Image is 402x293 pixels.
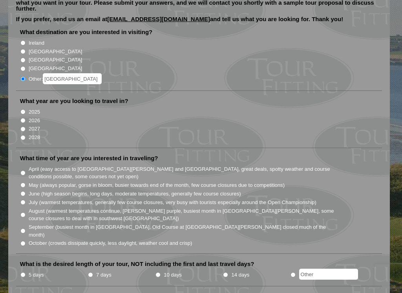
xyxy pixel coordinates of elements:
label: Other: [29,73,102,84]
label: July (warmest temperatures, generally few course closures, very busy with tourists especially aro... [29,199,316,206]
label: April (easy access to [GEOGRAPHIC_DATA][PERSON_NAME] and [GEOGRAPHIC_DATA], great deals, spotty w... [29,165,338,181]
input: Other [299,269,358,280]
label: Ireland [29,39,44,47]
label: What destination are you interested in visiting? [20,28,153,36]
label: [GEOGRAPHIC_DATA] [29,56,82,64]
label: What time of year are you interested in traveling? [20,154,158,162]
label: 5 days [29,271,44,279]
label: 7 days [96,271,111,279]
label: [GEOGRAPHIC_DATA] [29,65,82,72]
label: June (high season begins, long days, moderate temperatures, generally few course closures) [29,190,241,198]
label: September (busiest month in [GEOGRAPHIC_DATA], Old Course at [GEOGRAPHIC_DATA][PERSON_NAME] close... [29,223,338,239]
a: [EMAIL_ADDRESS][DOMAIN_NAME] [107,16,210,22]
label: 2028 [29,134,40,141]
label: [GEOGRAPHIC_DATA] [29,48,82,56]
label: What year are you looking to travel in? [20,97,128,105]
input: Other: [43,73,102,84]
label: 2027 [29,125,40,133]
label: August (warmest temperatures continue, [PERSON_NAME] purple, busiest month in [GEOGRAPHIC_DATA][P... [29,207,338,222]
label: 2025 [29,108,40,116]
label: 2026 [29,117,40,125]
label: May (always popular, gorse in bloom, busier towards end of the month, few course closures due to ... [29,181,285,189]
label: What is the desired length of your tour, NOT including the first and last travel days? [20,260,254,268]
label: 14 days [231,271,249,279]
label: 10 days [164,271,182,279]
label: October (crowds dissipate quickly, less daylight, weather cool and crisp) [29,239,192,247]
p: If you prefer, send us an email at and tell us what you are looking for. Thank you! [16,16,382,28]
